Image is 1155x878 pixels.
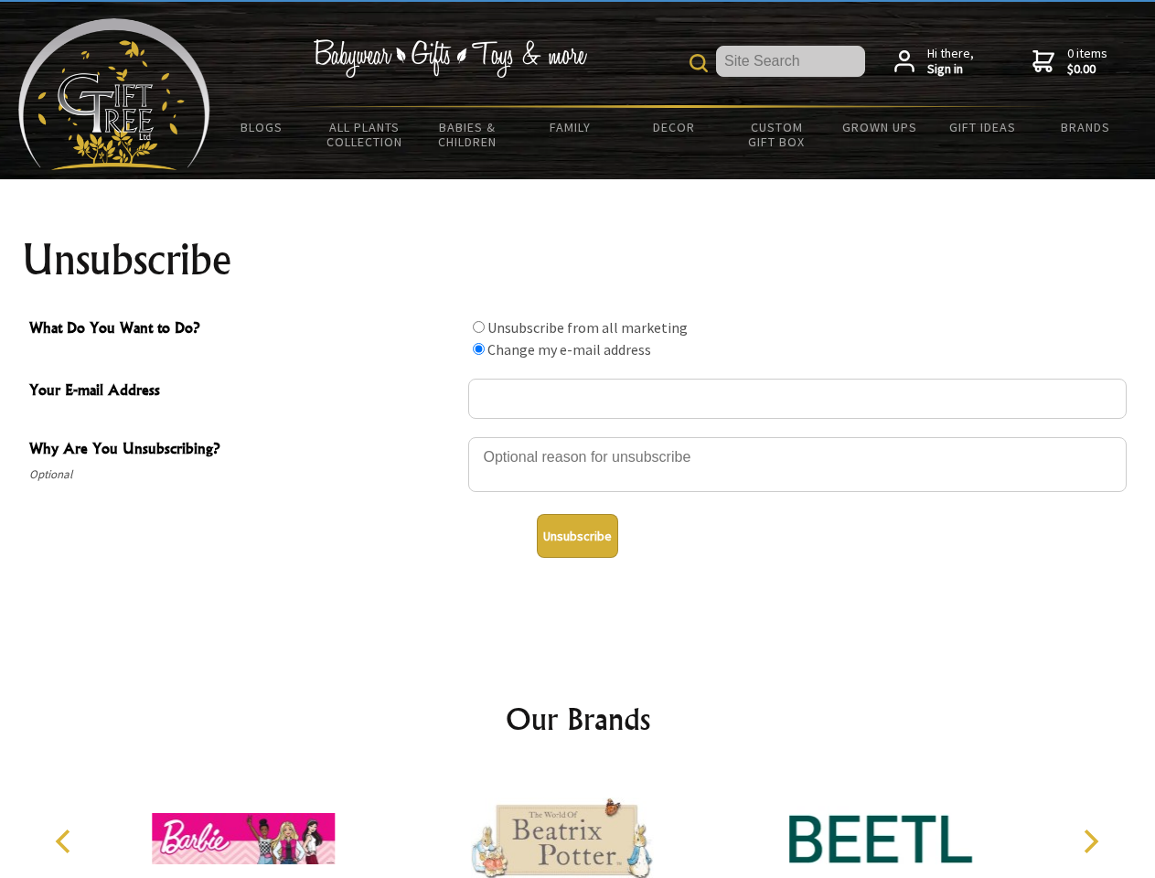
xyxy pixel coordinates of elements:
[29,437,459,464] span: Why Are You Unsubscribing?
[487,318,688,337] label: Unsubscribe from all marketing
[46,821,86,862] button: Previous
[519,108,623,146] a: Family
[927,46,974,78] span: Hi there,
[37,697,1119,741] h2: Our Brands
[487,340,651,359] label: Change my e-mail address
[29,464,459,486] span: Optional
[716,46,865,77] input: Site Search
[537,514,618,558] button: Unsubscribe
[29,316,459,343] span: What Do You Want to Do?
[22,238,1134,282] h1: Unsubscribe
[1032,46,1107,78] a: 0 items$0.00
[29,379,459,405] span: Your E-mail Address
[1070,821,1110,862] button: Next
[468,379,1127,419] input: Your E-mail Address
[690,54,708,72] img: product search
[313,39,587,78] img: Babywear - Gifts - Toys & more
[18,18,210,170] img: Babyware - Gifts - Toys and more...
[314,108,417,161] a: All Plants Collection
[210,108,314,146] a: BLOGS
[725,108,829,161] a: Custom Gift Box
[828,108,931,146] a: Grown Ups
[1067,61,1107,78] strong: $0.00
[894,46,974,78] a: Hi there,Sign in
[931,108,1034,146] a: Gift Ideas
[927,61,974,78] strong: Sign in
[1034,108,1138,146] a: Brands
[1067,45,1107,78] span: 0 items
[473,343,485,355] input: What Do You Want to Do?
[468,437,1127,492] textarea: Why Are You Unsubscribing?
[473,321,485,333] input: What Do You Want to Do?
[622,108,725,146] a: Decor
[416,108,519,161] a: Babies & Children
